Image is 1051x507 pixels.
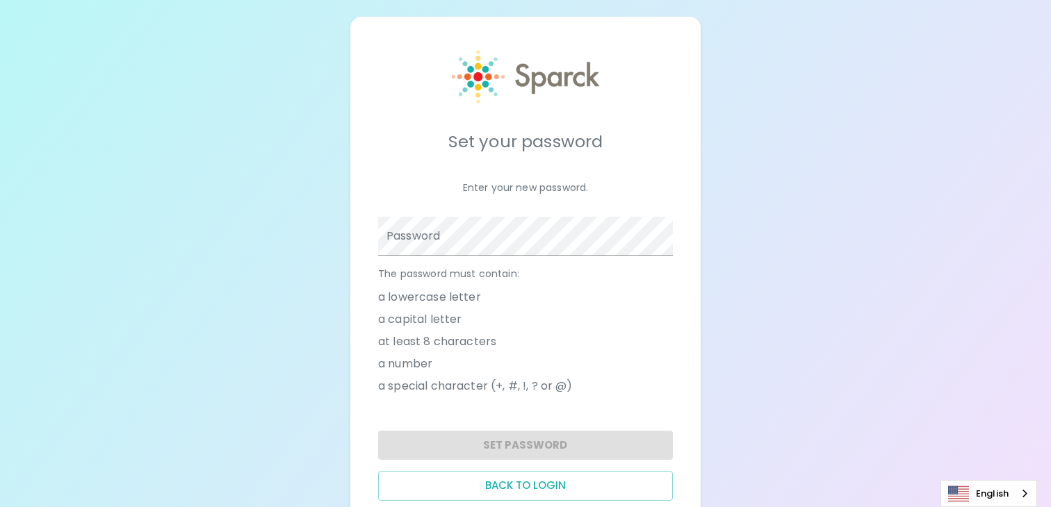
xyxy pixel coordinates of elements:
a: English [941,481,1036,506]
span: at least 8 characters [378,333,496,350]
button: Back to login [378,471,673,500]
h5: Set your password [378,131,673,153]
aside: Language selected: English [940,480,1037,507]
span: a special character (+, #, !, ? or @) [378,378,573,394]
p: The password must contain: [378,267,673,281]
span: a capital letter [378,311,462,328]
p: Enter your new password. [378,181,673,194]
div: Language [940,480,1037,507]
span: a lowercase letter [378,289,481,306]
span: a number [378,356,432,372]
img: Sparck logo [452,50,599,103]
